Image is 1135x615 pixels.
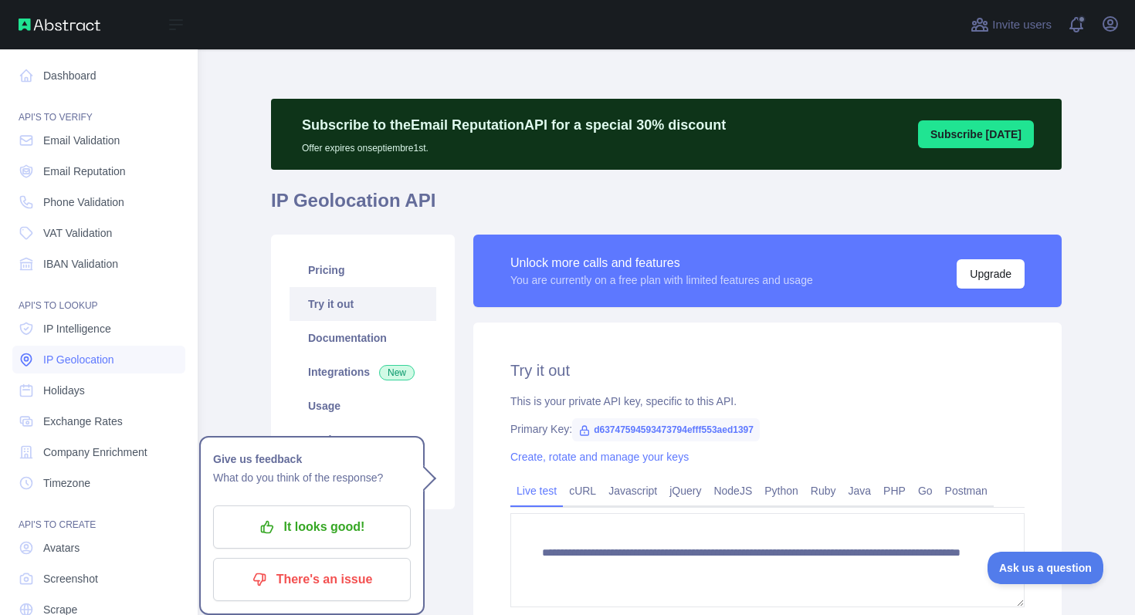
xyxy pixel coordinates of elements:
[43,133,120,148] span: Email Validation
[842,478,878,503] a: Java
[877,478,912,503] a: PHP
[572,418,760,441] span: d63747594593473794efff553aed1397
[12,315,185,343] a: IP Intelligence
[43,321,111,336] span: IP Intelligence
[12,377,185,404] a: Holidays
[563,478,602,503] a: cURL
[43,352,114,367] span: IP Geolocation
[302,136,726,154] p: Offer expires on septiembre 1st.
[43,414,123,429] span: Exchange Rates
[967,12,1055,37] button: Invite users
[510,272,813,288] div: You are currently on a free plan with limited features and usage
[12,93,185,123] div: API'S TO VERIFY
[12,188,185,216] a: Phone Validation
[12,281,185,312] div: API'S TO LOOKUP
[510,451,689,463] a: Create, rotate and manage your keys
[510,360,1025,381] h2: Try it out
[510,394,1025,409] div: This is your private API key, specific to this API.
[12,157,185,185] a: Email Reputation
[918,120,1034,148] button: Subscribe [DATE]
[43,475,90,491] span: Timezone
[43,540,80,556] span: Avatars
[43,164,126,179] span: Email Reputation
[663,478,707,503] a: jQuery
[758,478,805,503] a: Python
[510,421,1025,437] div: Primary Key:
[290,287,436,321] a: Try it out
[290,423,436,457] a: Settings
[805,478,842,503] a: Ruby
[939,478,994,503] a: Postman
[43,444,147,460] span: Company Enrichment
[510,254,813,272] div: Unlock more calls and features
[12,500,185,531] div: API'S TO CREATE
[290,355,436,389] a: Integrations New
[510,478,563,503] a: Live test
[12,438,185,466] a: Company Enrichment
[12,62,185,90] a: Dashboard
[707,478,758,503] a: NodeJS
[912,478,939,503] a: Go
[12,346,185,373] a: IP Geolocation
[988,552,1104,584] iframe: Toggle Customer Support
[290,389,436,423] a: Usage
[957,259,1025,289] button: Upgrade
[379,365,415,380] span: New
[271,188,1062,225] h1: IP Geolocation API
[19,19,100,31] img: Abstract API
[992,16,1052,34] span: Invite users
[43,571,98,586] span: Screenshot
[43,383,85,398] span: Holidays
[12,534,185,562] a: Avatars
[12,469,185,497] a: Timezone
[12,127,185,154] a: Email Validation
[43,256,118,272] span: IBAN Validation
[12,407,185,435] a: Exchange Rates
[290,253,436,287] a: Pricing
[12,565,185,593] a: Screenshot
[290,321,436,355] a: Documentation
[43,194,124,210] span: Phone Validation
[602,478,663,503] a: Javascript
[43,225,112,241] span: VAT Validation
[12,250,185,278] a: IBAN Validation
[12,219,185,247] a: VAT Validation
[302,114,726,136] p: Subscribe to the Email Reputation API for a special 30 % discount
